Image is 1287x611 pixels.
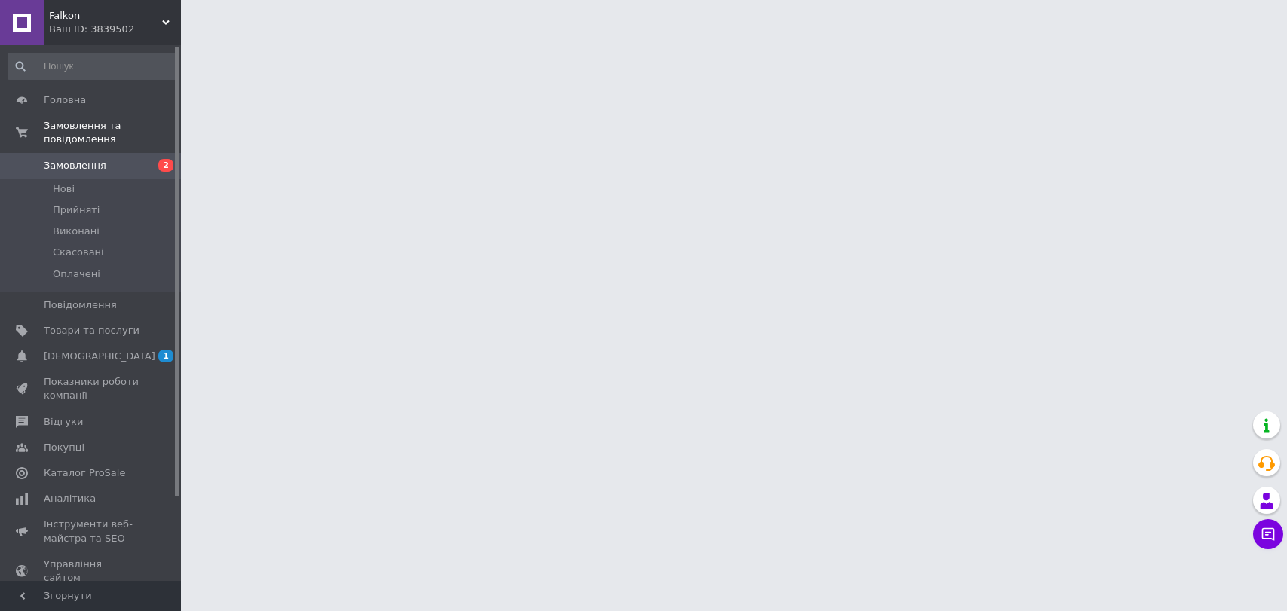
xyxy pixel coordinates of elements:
span: Замовлення [44,159,106,173]
span: Товари та послуги [44,324,139,338]
span: Замовлення та повідомлення [44,119,181,146]
span: Прийняті [53,203,100,217]
span: 2 [158,159,173,172]
span: Інструменти веб-майстра та SEO [44,518,139,545]
span: Аналітика [44,492,96,506]
input: Пошук [8,53,177,80]
span: 1 [158,350,173,362]
span: Управління сайтом [44,558,139,585]
div: Ваш ID: 3839502 [49,23,181,36]
span: [DEMOGRAPHIC_DATA] [44,350,155,363]
span: Повідомлення [44,298,117,312]
span: Скасовані [53,246,104,259]
span: Нові [53,182,75,196]
span: Відгуки [44,415,83,429]
span: Оплачені [53,267,100,281]
span: Виконані [53,225,100,238]
span: Каталог ProSale [44,466,125,480]
span: Покупці [44,441,84,454]
span: Показники роботи компанії [44,375,139,402]
button: Чат з покупцем [1253,519,1283,549]
span: Головна [44,93,86,107]
span: Falkon [49,9,162,23]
